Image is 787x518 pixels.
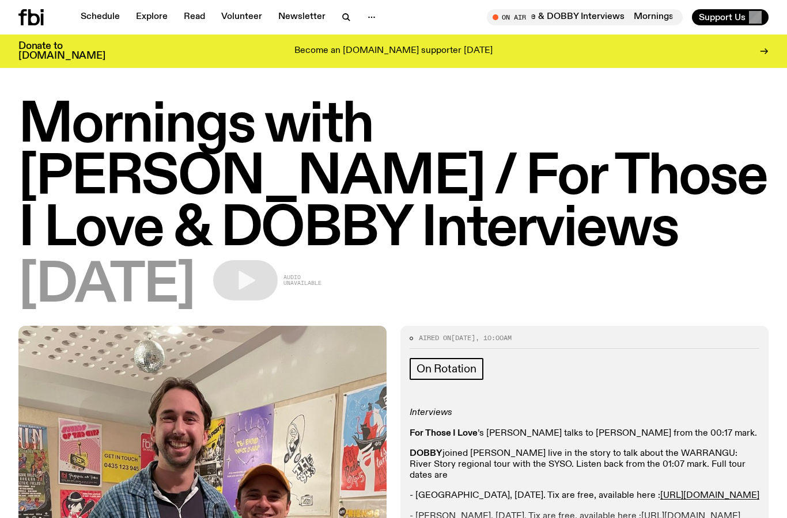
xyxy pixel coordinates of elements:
span: [DATE] [451,333,475,342]
em: Interviews [410,408,452,417]
a: [URL][DOMAIN_NAME] [660,491,759,500]
span: [DATE] [18,260,195,312]
h3: Donate to [DOMAIN_NAME] [18,41,105,61]
strong: For Those I Love [410,429,478,438]
span: On Rotation [417,363,476,375]
a: Read [177,9,212,25]
button: On AirMornings with [PERSON_NAME] / For Those I Love & DOBBY InterviewsMornings with [PERSON_NAME... [487,9,683,25]
p: Become an [DOMAIN_NAME] supporter [DATE] [294,46,493,56]
span: Aired on [419,333,451,342]
p: joined [PERSON_NAME] live in the story to talk about the WARRANGU: River Story regional tour with... [410,448,759,482]
p: ’s [PERSON_NAME] talks to [PERSON_NAME] from the 00:17 mark. [410,428,759,439]
strong: DOBBY [410,449,442,458]
span: Support Us [699,12,746,22]
p: - [GEOGRAPHIC_DATA], [DATE]. Tix are free, available here : [410,490,759,501]
button: Support Us [692,9,769,25]
span: , 10:00am [475,333,512,342]
a: Newsletter [271,9,332,25]
a: Explore [129,9,175,25]
a: On Rotation [410,358,483,380]
span: Audio unavailable [283,275,321,286]
a: Schedule [74,9,127,25]
a: Volunteer [214,9,269,25]
h1: Mornings with [PERSON_NAME] / For Those I Love & DOBBY Interviews [18,100,769,256]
